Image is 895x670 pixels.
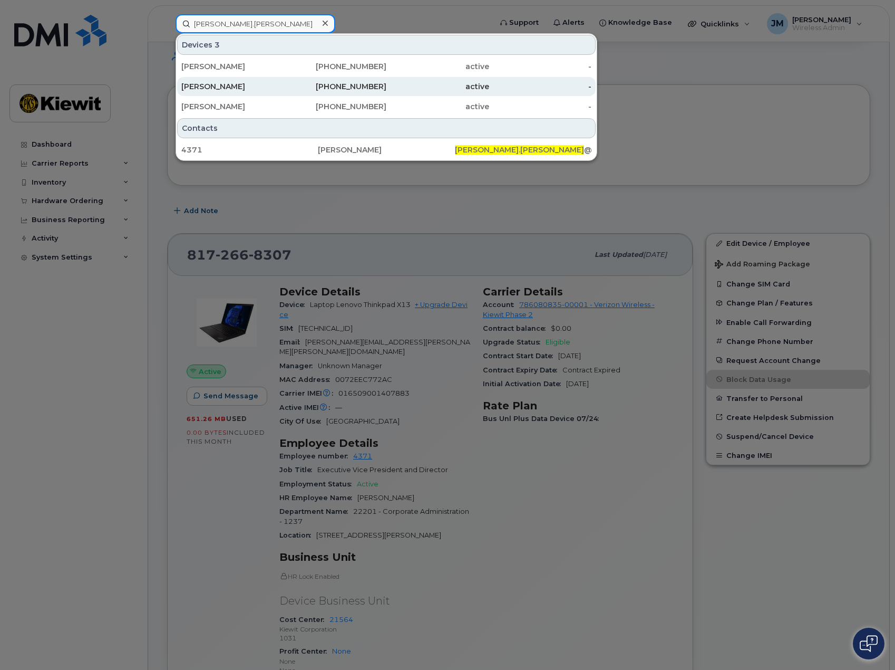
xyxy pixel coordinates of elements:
span: [PERSON_NAME].[PERSON_NAME] [455,145,584,155]
a: [PERSON_NAME][PHONE_NUMBER]active- [177,77,596,96]
div: [PERSON_NAME] [318,145,454,155]
div: [PHONE_NUMBER] [284,61,387,72]
div: - [489,81,592,92]
div: 4371 [181,145,318,155]
a: 4371[PERSON_NAME][PERSON_NAME].[PERSON_NAME]@[PERSON_NAME][DOMAIN_NAME] [177,140,596,159]
div: Devices [177,35,596,55]
div: [PERSON_NAME] [181,61,284,72]
a: [PERSON_NAME][PHONE_NUMBER]active- [177,97,596,116]
div: Contacts [177,118,596,138]
div: - [489,101,592,112]
input: Find something... [176,14,335,33]
a: [PERSON_NAME][PHONE_NUMBER]active- [177,57,596,76]
div: active [386,101,489,112]
div: @[PERSON_NAME][DOMAIN_NAME] [455,145,591,155]
div: active [386,81,489,92]
span: 3 [215,40,220,50]
div: [PERSON_NAME] [181,81,284,92]
div: [PHONE_NUMBER] [284,81,387,92]
div: active [386,61,489,72]
div: - [489,61,592,72]
div: [PERSON_NAME] [181,101,284,112]
div: [PHONE_NUMBER] [284,101,387,112]
img: Open chat [860,635,878,652]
